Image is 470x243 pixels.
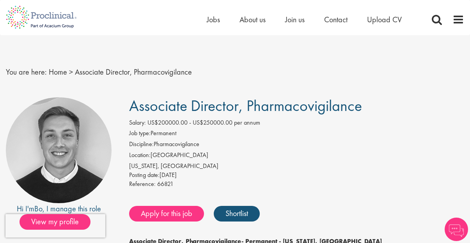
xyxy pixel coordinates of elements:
span: > [69,67,73,77]
label: Discipline: [129,140,154,149]
a: Jobs [207,14,220,25]
a: breadcrumb link [49,67,67,77]
a: Upload CV [367,14,402,25]
span: You are here: [6,67,47,77]
span: Posting date: [129,171,160,179]
label: Location: [129,151,151,160]
li: Permanent [129,129,464,140]
li: Pharmacovigilance [129,140,464,151]
span: US$200000.00 - US$250000.00 per annum [147,118,260,127]
span: 66821 [157,180,174,188]
label: Salary: [129,118,146,127]
a: About us [239,14,266,25]
label: Job type: [129,129,151,138]
img: imeage of recruiter Bo Forsen [6,97,112,203]
iframe: reCAPTCHA [5,214,105,238]
span: Associate Director, Pharmacovigilance [129,96,362,116]
div: [US_STATE], [GEOGRAPHIC_DATA] [129,162,464,171]
span: Associate Director, Pharmacovigilance [75,67,192,77]
a: Contact [324,14,348,25]
img: Chatbot [445,218,468,241]
a: Apply for this job [129,206,204,222]
li: [GEOGRAPHIC_DATA] [129,151,464,162]
a: Bo [34,204,43,214]
div: [DATE] [129,171,464,180]
div: Hi I'm , I manage this role [6,203,112,214]
a: Join us [285,14,305,25]
a: Shortlist [214,206,260,222]
label: Reference: [129,180,156,189]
